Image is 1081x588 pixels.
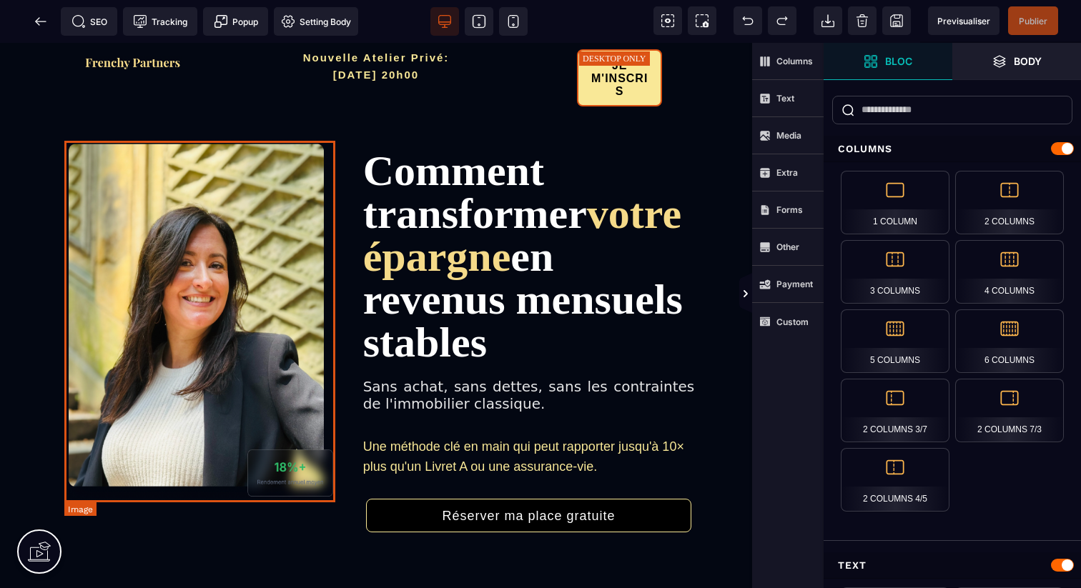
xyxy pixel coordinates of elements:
[776,204,803,215] strong: Forms
[363,106,695,321] h1: Comment transformer en revenus mensuels stables
[133,14,187,29] span: Tracking
[841,171,949,234] div: 1 Column
[688,6,716,35] span: Screenshot
[841,379,949,442] div: 2 Columns 3/7
[71,14,107,29] span: SEO
[363,147,681,237] span: votre épargne
[1019,16,1047,26] span: Publier
[824,552,1081,579] div: Text
[363,397,684,431] span: Une méthode clé en main qui peut rapporter jusqu'à 10× plus qu'un Livret A ou une assurance-vie.
[776,279,813,289] strong: Payment
[824,43,952,80] span: Open Blocks
[214,14,258,29] span: Popup
[776,93,794,104] strong: Text
[776,241,799,252] strong: Other
[952,43,1081,80] span: Open Layer Manager
[928,6,999,35] span: Preview
[841,240,949,304] div: 3 Columns
[776,317,809,327] strong: Custom
[776,56,813,66] strong: Columns
[955,379,1064,442] div: 2 Columns 7/3
[577,6,662,64] button: JE M'INSCRIS
[776,130,801,141] strong: Media
[841,448,949,512] div: 2 Columns 4/5
[937,16,990,26] span: Previsualiser
[366,456,691,489] button: Réserver ma place gratuite
[955,240,1064,304] div: 4 Columns
[363,335,695,369] span: Sans achat, sans dettes, sans les contraintes de l'immobilier classique.
[955,309,1064,373] div: 6 Columns
[84,14,182,26] img: f2a3730b544469f405c58ab4be6274e8_Capture_d%E2%80%99e%CC%81cran_2025-09-01_a%CC%80_20.57.27.png
[1014,56,1042,66] strong: Body
[776,167,798,178] strong: Extra
[824,136,1081,162] div: Columns
[885,56,912,66] strong: Bloc
[955,171,1064,234] div: 2 Columns
[255,6,498,48] h2: Nouvelle Atelier Privé: [DATE] 20h00
[653,6,682,35] span: View components
[841,309,949,373] div: 5 Columns
[64,96,335,457] img: 446cf0c0aa799fe4e8bad5fc7e2d2e54_Capture_d%E2%80%99e%CC%81cran_2025-09-01_a%CC%80_21.00.57.png
[281,14,351,29] span: Setting Body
